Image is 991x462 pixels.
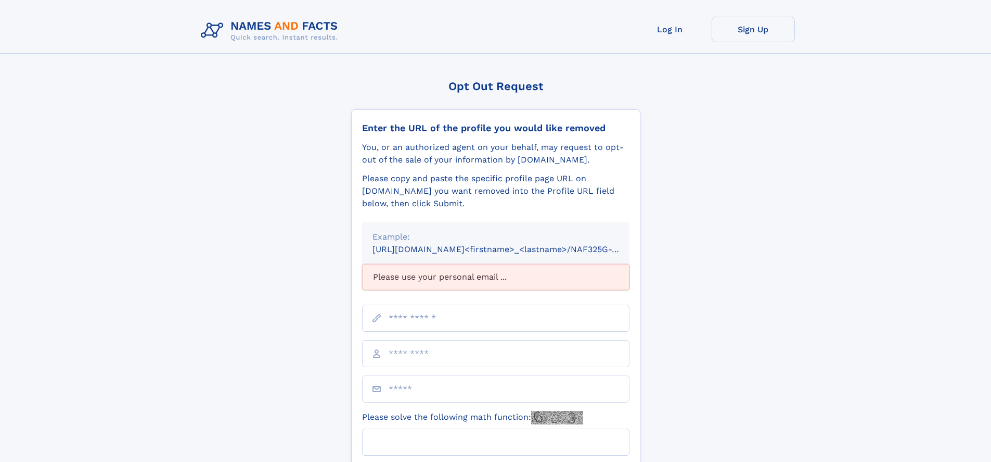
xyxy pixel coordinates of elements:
div: Enter the URL of the profile you would like removed [362,122,629,134]
div: Example: [372,231,619,243]
small: [URL][DOMAIN_NAME]<firstname>_<lastname>/NAF325G-xxxxxxxx [372,244,649,254]
div: You, or an authorized agent on your behalf, may request to opt-out of the sale of your informatio... [362,141,629,166]
img: Logo Names and Facts [197,17,346,45]
label: Please solve the following math function: [362,411,583,424]
div: Please copy and paste the specific profile page URL on [DOMAIN_NAME] you want removed into the Pr... [362,172,629,210]
a: Sign Up [712,17,795,42]
div: Please use your personal email ... [362,264,629,290]
div: Opt Out Request [351,80,640,93]
a: Log In [628,17,712,42]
